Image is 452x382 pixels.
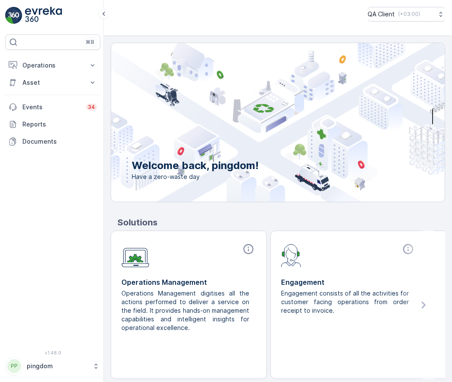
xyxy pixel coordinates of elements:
p: Events [22,103,81,111]
img: module-icon [281,243,301,267]
a: Documents [5,133,100,150]
p: Engagement consists of all the activities for customer facing operations from order receipt to in... [281,289,409,315]
a: Reports [5,116,100,133]
p: Operations Management [121,277,256,287]
span: Have a zero-waste day [132,173,259,181]
p: Operations [22,61,83,70]
p: 34 [88,104,95,111]
button: QA Client(+03:00) [368,7,445,22]
p: QA Client [368,10,395,18]
p: Documents [22,137,97,146]
p: Asset [22,78,83,87]
a: Events34 [5,99,100,116]
span: v 1.48.0 [5,350,100,355]
p: Reports [22,120,97,129]
img: logo_light-DOdMpM7g.png [25,7,62,24]
p: Operations Management digitises all the actions performed to deliver a service on the field. It p... [121,289,249,332]
p: ( +03:00 ) [398,11,420,18]
p: Engagement [281,277,416,287]
button: Operations [5,57,100,74]
button: Asset [5,74,100,91]
img: module-icon [121,243,149,268]
img: city illustration [72,43,445,202]
img: logo [5,7,22,24]
p: ⌘B [86,39,94,46]
p: pingdom [27,362,88,370]
div: PP [7,359,21,373]
p: Solutions [118,216,445,229]
button: PPpingdom [5,357,100,375]
p: Welcome back, pingdom! [132,159,259,173]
